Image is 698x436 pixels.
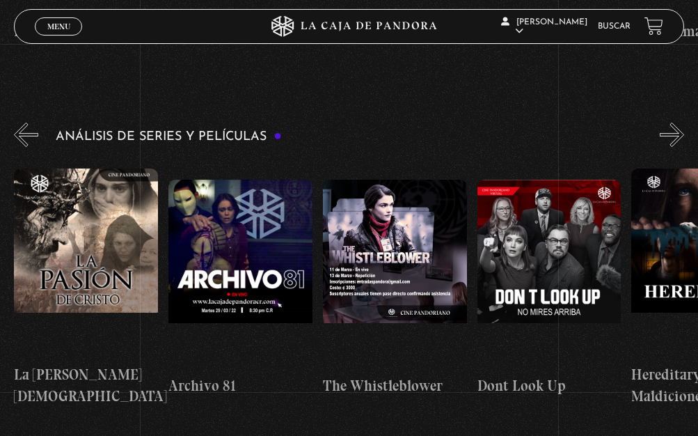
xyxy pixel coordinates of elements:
a: Archivo 81 [168,157,312,419]
a: The Whistleblower [323,157,467,419]
h3: Análisis de series y películas [56,130,282,143]
span: [PERSON_NAME] [501,18,587,36]
h4: Archivo 81 [168,375,312,397]
button: Next [660,123,684,147]
h4: La [PERSON_NAME][DEMOGRAPHIC_DATA] [14,364,158,407]
h4: Papa [PERSON_NAME] [14,20,158,42]
h4: The Whistleblower [323,375,467,397]
span: Cerrar [42,33,75,43]
h4: Dont Look Up [477,375,621,397]
a: La [PERSON_NAME][DEMOGRAPHIC_DATA] [14,157,158,419]
a: Dont Look Up [477,157,621,419]
a: Buscar [598,22,630,31]
a: View your shopping cart [644,17,663,36]
button: Previous [14,123,38,147]
span: Menu [47,22,70,31]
